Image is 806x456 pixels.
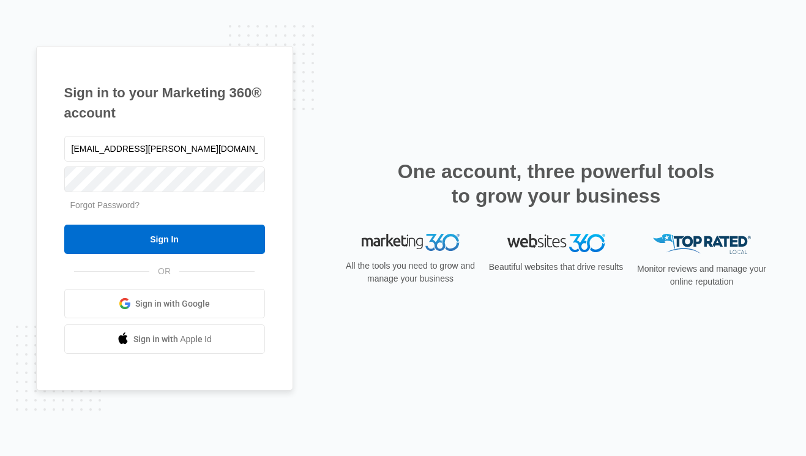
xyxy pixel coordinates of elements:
[64,83,265,123] h1: Sign in to your Marketing 360® account
[488,261,625,274] p: Beautiful websites that drive results
[64,324,265,354] a: Sign in with Apple Id
[653,234,751,254] img: Top Rated Local
[133,333,212,346] span: Sign in with Apple Id
[342,260,479,285] p: All the tools you need to grow and manage your business
[633,263,771,288] p: Monitor reviews and manage your online reputation
[362,234,460,251] img: Marketing 360
[64,136,265,162] input: Email
[149,265,179,278] span: OR
[135,297,210,310] span: Sign in with Google
[64,289,265,318] a: Sign in with Google
[507,234,605,252] img: Websites 360
[70,200,140,210] a: Forgot Password?
[64,225,265,254] input: Sign In
[394,159,718,208] h2: One account, three powerful tools to grow your business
